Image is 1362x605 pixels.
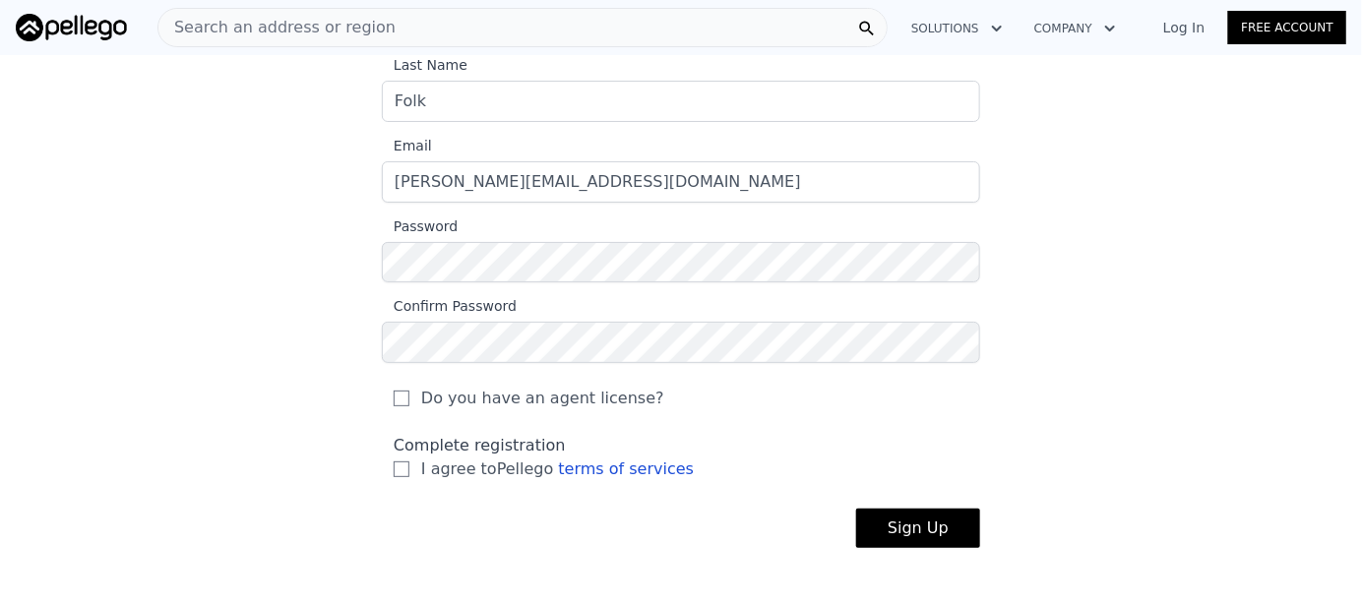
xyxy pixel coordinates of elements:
span: Email [382,138,432,153]
input: Last Name [382,81,980,122]
span: Complete registration [394,436,566,454]
span: Confirm Password [382,298,517,314]
button: Solutions [896,11,1019,46]
span: I agree to Pellego [421,457,694,481]
span: Password [382,218,458,234]
input: I agree toPellego terms of services [394,461,409,477]
input: Confirm Password [382,322,980,362]
input: Password [382,242,980,282]
input: Email [382,161,980,203]
a: Log In [1140,18,1228,37]
img: Pellego [16,14,127,41]
span: Search an address or region [158,16,396,39]
span: Last Name [382,57,467,73]
a: terms of services [559,459,695,478]
button: Company [1019,11,1132,46]
span: Do you have an agent license? [421,387,664,410]
input: Do you have an agent license? [394,391,409,406]
button: Sign Up [856,509,980,548]
a: Free Account [1228,11,1346,44]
